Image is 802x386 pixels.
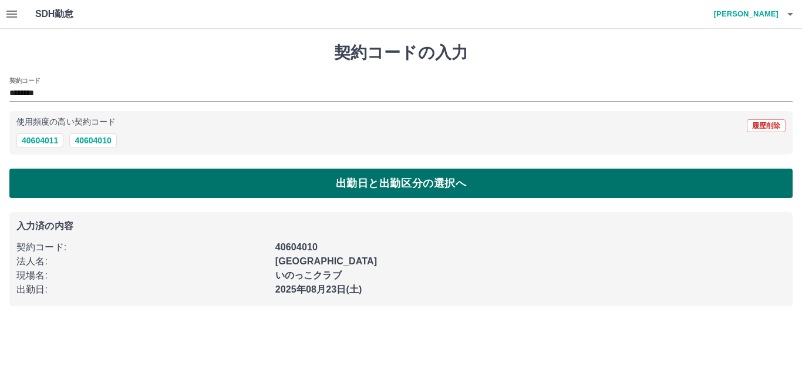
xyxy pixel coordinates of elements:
[9,76,41,85] h2: 契約コード
[275,242,318,252] b: 40604010
[16,118,116,126] p: 使用頻度の高い契約コード
[275,256,378,266] b: [GEOGRAPHIC_DATA]
[16,254,268,268] p: 法人名 :
[9,169,793,198] button: 出勤日と出勤区分の選択へ
[747,119,786,132] button: 履歴削除
[16,221,786,231] p: 入力済の内容
[9,43,793,63] h1: 契約コードの入力
[16,240,268,254] p: 契約コード :
[275,284,362,294] b: 2025年08月23日(土)
[16,268,268,283] p: 現場名 :
[16,283,268,297] p: 出勤日 :
[16,133,63,147] button: 40604011
[69,133,116,147] button: 40604010
[275,270,342,280] b: いのっこクラブ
